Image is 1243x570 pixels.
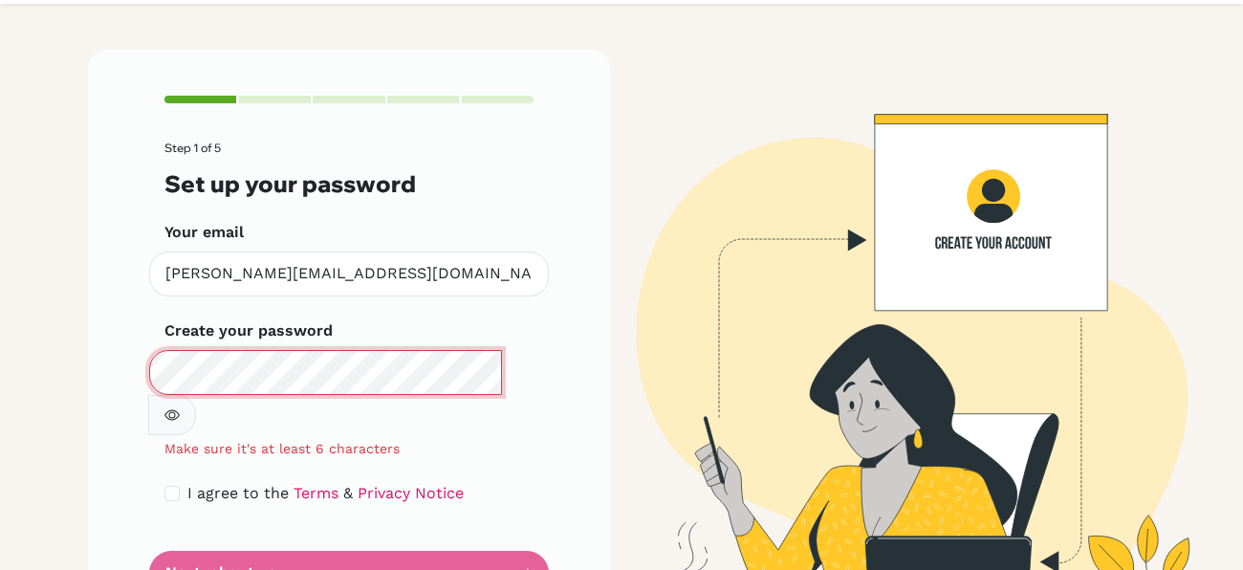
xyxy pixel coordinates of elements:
span: & [343,484,353,502]
label: Create your password [164,319,333,342]
a: Privacy Notice [358,484,464,502]
span: I agree to the [187,484,289,502]
h3: Set up your password [164,170,534,198]
a: Terms [294,484,338,502]
input: Insert your email* [149,252,549,296]
span: Step 1 of 5 [164,141,221,155]
label: Your email [164,221,244,244]
div: Make sure it's at least 6 characters [149,439,549,459]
